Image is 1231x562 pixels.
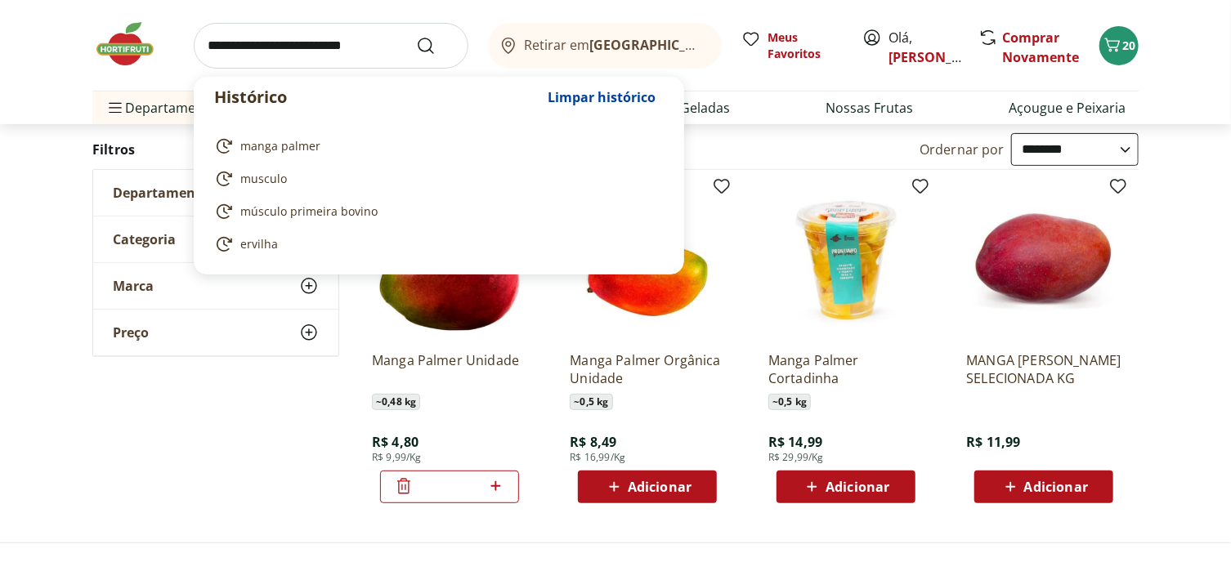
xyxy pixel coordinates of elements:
input: search [194,23,468,69]
span: ervilha [240,236,278,252]
button: Submit Search [416,36,455,56]
button: Carrinho [1099,26,1139,65]
a: Nossas Frutas [826,98,913,118]
button: Adicionar [974,471,1113,503]
span: Adicionar [1024,480,1088,493]
b: [GEOGRAPHIC_DATA]/[GEOGRAPHIC_DATA] [590,36,866,54]
a: músculo primeira bovino [214,202,657,221]
button: Categoria [93,216,338,262]
a: Açougue e Peixaria [1009,98,1126,118]
span: R$ 4,80 [372,433,419,451]
span: músculo primeira bovino [240,203,378,220]
span: Meus Favoritos [768,29,843,62]
span: Adicionar [826,480,889,493]
span: R$ 9,99/Kg [372,451,422,464]
a: manga palmer [214,136,657,156]
span: R$ 14,99 [768,433,822,451]
span: Adicionar [628,480,692,493]
a: Manga Palmer Orgânica Unidade [570,351,725,387]
button: Retirar em[GEOGRAPHIC_DATA]/[GEOGRAPHIC_DATA] [488,23,722,69]
button: Preço [93,310,338,355]
span: R$ 29,99/Kg [768,451,824,464]
label: Ordernar por [920,140,1005,158]
span: ~ 0,5 kg [570,394,612,410]
p: Histórico [214,86,539,109]
a: [PERSON_NAME] [889,48,995,66]
span: Departamento [113,185,209,201]
span: Retirar em [525,38,705,52]
a: Manga Palmer Unidade [372,351,527,387]
span: ~ 0,48 kg [372,394,420,410]
span: ~ 0,5 kg [768,394,811,410]
button: Departamento [93,170,338,216]
img: Manga Palmer Cortadinha [768,183,924,338]
span: 20 [1122,38,1135,53]
button: Adicionar [578,471,717,503]
button: Adicionar [777,471,915,503]
a: ervilha [214,234,657,254]
h2: Filtros [92,133,339,166]
span: Preço [113,324,149,341]
span: Limpar histórico [548,91,656,104]
span: Marca [113,278,154,294]
a: Manga Palmer Cortadinha [768,351,924,387]
span: R$ 11,99 [966,433,1020,451]
span: Categoria [113,231,176,248]
span: manga palmer [240,138,320,154]
img: Hortifruti [92,20,174,69]
span: Departamentos [105,88,223,127]
span: R$ 8,49 [570,433,616,451]
a: MANGA [PERSON_NAME] SELECIONADA KG [966,351,1121,387]
span: musculo [240,171,287,187]
span: Olá, [889,28,961,67]
a: Meus Favoritos [741,29,843,62]
button: Menu [105,88,125,127]
img: MANGA PALMER SELECIONADA KG [966,183,1121,338]
a: musculo [214,169,657,189]
span: R$ 16,99/Kg [570,451,625,464]
a: Comprar Novamente [1002,29,1079,66]
button: Limpar histórico [539,78,664,117]
button: Marca [93,263,338,309]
